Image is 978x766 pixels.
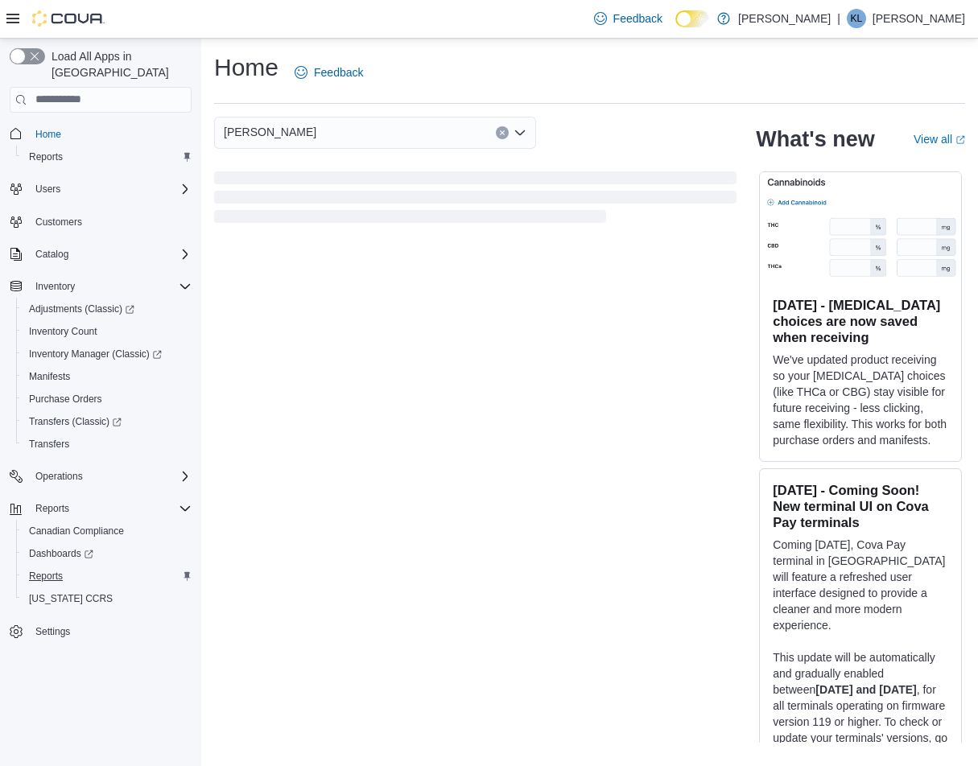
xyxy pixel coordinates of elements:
[29,570,63,583] span: Reports
[16,388,198,410] button: Purchase Orders
[35,625,70,638] span: Settings
[29,212,89,232] a: Customers
[16,343,198,365] a: Inventory Manager (Classic)
[29,547,93,560] span: Dashboards
[3,178,198,200] button: Users
[675,10,709,27] input: Dark Mode
[847,9,866,28] div: Kevin Legge
[29,415,122,428] span: Transfers (Classic)
[10,116,192,686] nav: Complex example
[29,499,76,518] button: Reports
[773,482,948,530] h3: [DATE] - Coming Soon! New terminal UI on Cova Pay terminals
[773,537,948,633] p: Coming [DATE], Cova Pay terminal in [GEOGRAPHIC_DATA] will feature a refreshed user interface des...
[3,122,198,146] button: Home
[29,179,192,199] span: Users
[16,365,198,388] button: Manifests
[29,124,192,144] span: Home
[35,216,82,229] span: Customers
[23,434,192,454] span: Transfers
[35,280,75,293] span: Inventory
[23,322,104,341] a: Inventory Count
[16,520,198,542] button: Canadian Compliance
[16,542,198,565] a: Dashboards
[224,122,316,142] span: [PERSON_NAME]
[16,433,198,455] button: Transfers
[29,622,76,641] a: Settings
[23,299,141,319] a: Adjustments (Classic)
[23,544,192,563] span: Dashboards
[35,502,69,515] span: Reports
[35,183,60,196] span: Users
[756,126,874,152] h2: What's new
[23,367,192,386] span: Manifests
[16,146,198,168] button: Reports
[16,587,198,610] button: [US_STATE] CCRS
[23,521,130,541] a: Canadian Compliance
[3,243,198,266] button: Catalog
[815,683,916,696] strong: [DATE] and [DATE]
[29,150,63,163] span: Reports
[29,277,81,296] button: Inventory
[23,521,192,541] span: Canadian Compliance
[29,370,70,383] span: Manifests
[675,27,676,28] span: Dark Mode
[955,135,965,145] svg: External link
[496,126,509,139] button: Clear input
[35,128,61,141] span: Home
[29,245,75,264] button: Catalog
[738,9,831,28] p: [PERSON_NAME]
[851,9,863,28] span: KL
[23,544,100,563] a: Dashboards
[23,147,69,167] a: Reports
[588,2,669,35] a: Feedback
[29,125,68,144] a: Home
[29,438,69,451] span: Transfers
[214,175,737,226] span: Loading
[773,297,948,345] h3: [DATE] - [MEDICAL_DATA] choices are now saved when receiving
[773,352,948,448] p: We've updated product receiving so your [MEDICAL_DATA] choices (like THCa or CBG) stay visible fo...
[29,499,192,518] span: Reports
[23,147,192,167] span: Reports
[29,393,102,406] span: Purchase Orders
[16,320,198,343] button: Inventory Count
[29,303,134,315] span: Adjustments (Classic)
[16,410,198,433] a: Transfers (Classic)
[214,51,279,84] h1: Home
[29,467,89,486] button: Operations
[314,64,363,80] span: Feedback
[837,9,840,28] p: |
[35,470,83,483] span: Operations
[16,298,198,320] a: Adjustments (Classic)
[29,325,97,338] span: Inventory Count
[514,126,526,139] button: Open list of options
[32,10,105,27] img: Cova
[45,48,192,80] span: Load All Apps in [GEOGRAPHIC_DATA]
[29,277,192,296] span: Inventory
[23,299,192,319] span: Adjustments (Classic)
[29,212,192,232] span: Customers
[3,465,198,488] button: Operations
[23,566,69,586] a: Reports
[23,434,76,454] a: Transfers
[23,389,109,409] a: Purchase Orders
[23,589,119,608] a: [US_STATE] CCRS
[3,210,198,233] button: Customers
[3,620,198,643] button: Settings
[29,592,113,605] span: [US_STATE] CCRS
[3,275,198,298] button: Inventory
[29,525,124,537] span: Canadian Compliance
[35,248,68,261] span: Catalog
[23,589,192,608] span: Washington CCRS
[23,389,192,409] span: Purchase Orders
[873,9,965,28] p: [PERSON_NAME]
[23,367,76,386] a: Manifests
[29,621,192,641] span: Settings
[29,348,162,360] span: Inventory Manager (Classic)
[288,56,369,89] a: Feedback
[29,179,67,199] button: Users
[23,344,168,364] a: Inventory Manager (Classic)
[3,497,198,520] button: Reports
[23,344,192,364] span: Inventory Manager (Classic)
[23,322,192,341] span: Inventory Count
[613,10,662,27] span: Feedback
